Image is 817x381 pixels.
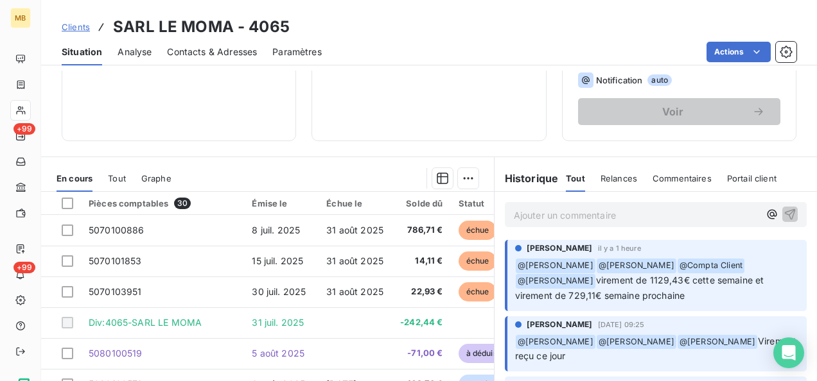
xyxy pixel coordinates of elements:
span: Contacts & Adresses [167,46,257,58]
span: Analyse [118,46,152,58]
span: 31 août 2025 [326,224,383,235]
span: @ [PERSON_NAME] [597,258,676,273]
span: 14,11 € [399,255,443,267]
span: 5 août 2025 [252,348,304,359]
span: Notification [596,75,643,85]
span: 30 juil. 2025 [252,286,306,297]
span: -242,44 € [399,316,443,329]
span: [PERSON_NAME] [527,242,593,254]
span: 5070101853 [89,255,142,266]
div: Pièces comptables [89,198,236,209]
span: 15 juil. 2025 [252,255,303,266]
span: Clients [62,22,90,32]
span: 5070103951 [89,286,142,297]
span: 786,71 € [399,224,443,237]
button: Voir [578,98,780,125]
span: échue [459,251,497,271]
span: virement de 1129,43€ cette semaine et virement de 729,11€ semaine prochaine [515,275,767,301]
div: Échue le [326,198,383,208]
span: +99 [13,123,35,135]
span: Tout [108,173,126,183]
span: @ [PERSON_NAME] [516,274,595,289]
span: Commentaires [653,173,712,183]
span: échue [459,221,497,240]
span: 8 juil. 2025 [252,224,300,235]
span: @ [PERSON_NAME] [597,335,676,350]
span: 22,93 € [399,285,443,298]
span: Portail client [727,173,777,183]
span: Voir [593,106,752,117]
span: 31 juil. 2025 [252,317,304,328]
span: -71,00 € [399,347,443,360]
div: MB [10,8,31,28]
span: 31 août 2025 [326,286,383,297]
span: 31 août 2025 [326,255,383,266]
div: Solde dû [399,198,443,208]
span: il y a 1 heure [598,244,641,252]
div: Émise le [252,198,311,208]
span: @ [PERSON_NAME] [678,335,757,350]
span: @ [PERSON_NAME] [516,258,595,273]
span: Relances [601,173,637,183]
span: 5070100886 [89,224,145,235]
div: Open Intercom Messenger [773,337,804,368]
button: Actions [707,42,771,62]
span: [DATE] 09:25 [598,321,645,328]
h3: SARL LE MOMA - 4065 [113,15,290,38]
span: En cours [57,173,92,183]
span: Graphe [141,173,171,183]
div: Statut [459,198,514,208]
span: 5080100519 [89,348,143,359]
span: Paramètres [272,46,322,58]
span: @ [PERSON_NAME] [516,335,595,350]
a: Clients [62,21,90,33]
span: 30 [174,198,191,209]
span: Div:4065-SARL LE MOMA [89,317,202,328]
span: +99 [13,262,35,273]
span: à déduire [459,344,509,363]
span: auto [647,74,672,86]
span: échue [459,282,497,301]
span: [PERSON_NAME] [527,319,593,330]
span: Tout [566,173,585,183]
span: Situation [62,46,102,58]
h6: Historique [495,171,559,186]
span: @ Compta Client [678,258,744,273]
